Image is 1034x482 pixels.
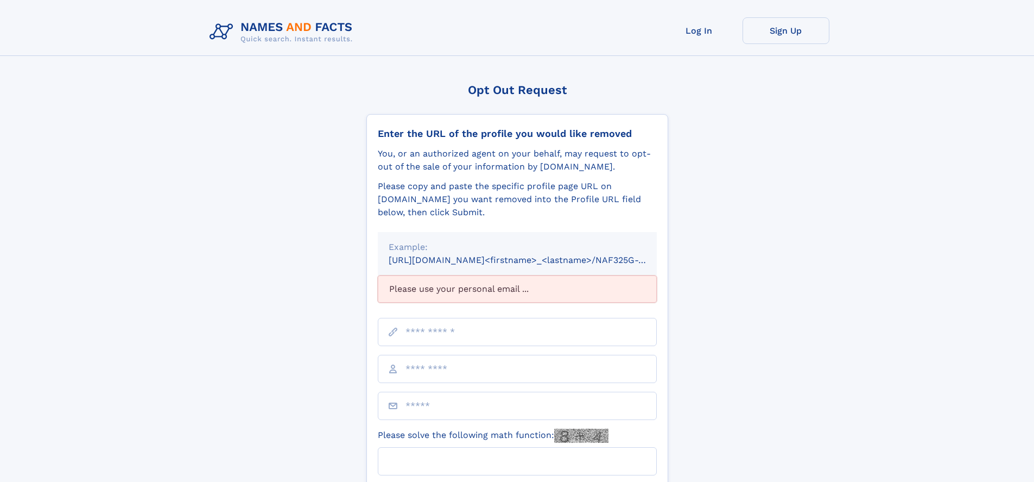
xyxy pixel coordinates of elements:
label: Please solve the following math function: [378,429,608,443]
div: Example: [389,241,646,254]
img: Logo Names and Facts [205,17,361,47]
div: Opt Out Request [366,83,668,97]
div: Please copy and paste the specific profile page URL on [DOMAIN_NAME] you want removed into the Pr... [378,180,657,219]
div: You, or an authorized agent on your behalf, may request to opt-out of the sale of your informatio... [378,147,657,173]
a: Sign Up [743,17,829,44]
div: Enter the URL of the profile you would like removed [378,128,657,140]
div: Please use your personal email ... [378,276,657,303]
small: [URL][DOMAIN_NAME]<firstname>_<lastname>/NAF325G-xxxxxxxx [389,255,677,265]
a: Log In [656,17,743,44]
